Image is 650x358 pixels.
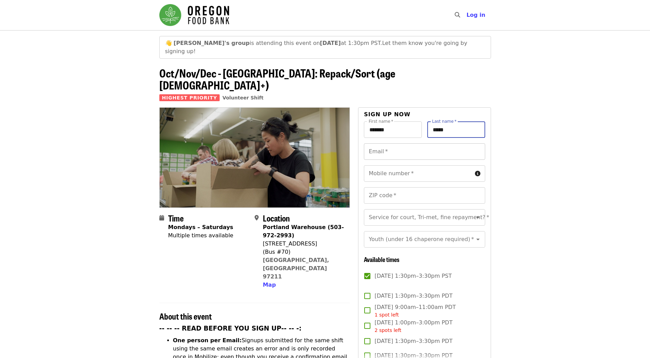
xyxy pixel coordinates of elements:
span: Highest Priority [159,94,220,101]
span: [DATE] 1:30pm–3:30pm PDT [375,337,452,345]
div: Multiple times available [168,231,233,240]
img: Oct/Nov/Dec - Portland: Repack/Sort (age 8+) organized by Oregon Food Bank [160,108,350,207]
input: Search [464,7,470,23]
span: Time [168,212,184,224]
span: 1 spot left [375,312,399,318]
input: Mobile number [364,165,472,182]
i: circle-info icon [475,170,480,177]
span: [DATE] 1:30pm–3:30pm PDT [375,292,452,300]
img: Oregon Food Bank - Home [159,4,229,26]
strong: -- -- -- READ BEFORE YOU SIGN UP-- -- -: [159,325,302,332]
span: [DATE] 9:00am–11:00am PDT [375,303,456,319]
strong: One person per Email: [173,337,242,344]
strong: Portland Warehouse (503-972-2993) [263,224,344,239]
span: About this event [159,310,212,322]
label: Last name [432,119,456,123]
span: Available times [364,255,400,264]
span: Oct/Nov/Dec - [GEOGRAPHIC_DATA]: Repack/Sort (age [DEMOGRAPHIC_DATA]+) [159,65,395,93]
div: [STREET_ADDRESS] [263,240,344,248]
strong: Mondays – Saturdays [168,224,233,230]
span: Map [263,282,276,288]
input: First name [364,121,422,138]
span: [DATE] 1:30pm–3:30pm PST [375,272,452,280]
span: Location [263,212,290,224]
span: [DATE] 1:00pm–3:00pm PDT [375,319,452,334]
button: Open [473,235,483,244]
strong: [PERSON_NAME]'s group [174,40,250,46]
div: (Bus #70) [263,248,344,256]
input: Email [364,143,485,160]
i: calendar icon [159,215,164,221]
span: Sign up now [364,111,410,118]
button: Open [473,213,483,222]
a: Volunteer Shift [222,95,263,100]
strong: [DATE] [320,40,341,46]
span: waving emoji [165,40,172,46]
button: Map [263,281,276,289]
label: First name [369,119,393,123]
i: search icon [455,12,460,18]
a: [GEOGRAPHIC_DATA], [GEOGRAPHIC_DATA] 97211 [263,257,329,280]
input: Last name [427,121,485,138]
input: ZIP code [364,187,485,204]
span: Log in [466,12,485,18]
button: Log in [461,8,491,22]
i: map-marker-alt icon [255,215,259,221]
span: 2 spots left [375,327,401,333]
span: is attending this event on at 1:30pm PST. [174,40,382,46]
